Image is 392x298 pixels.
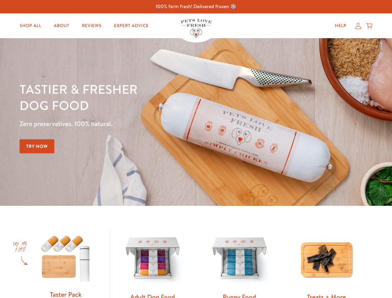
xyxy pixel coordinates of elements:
a: Reviews [77,20,106,32]
h1: Tastier & fresher dog food [20,81,255,113]
p: Zero preservatives. 100% natural. [20,118,255,129]
a: Help [330,20,351,32]
a: About [49,20,74,32]
img: Pets Love Fresh [181,19,212,38]
a: Expert Advice [109,20,154,32]
a: Shop All [15,20,46,32]
a: Try Now [20,139,54,153]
